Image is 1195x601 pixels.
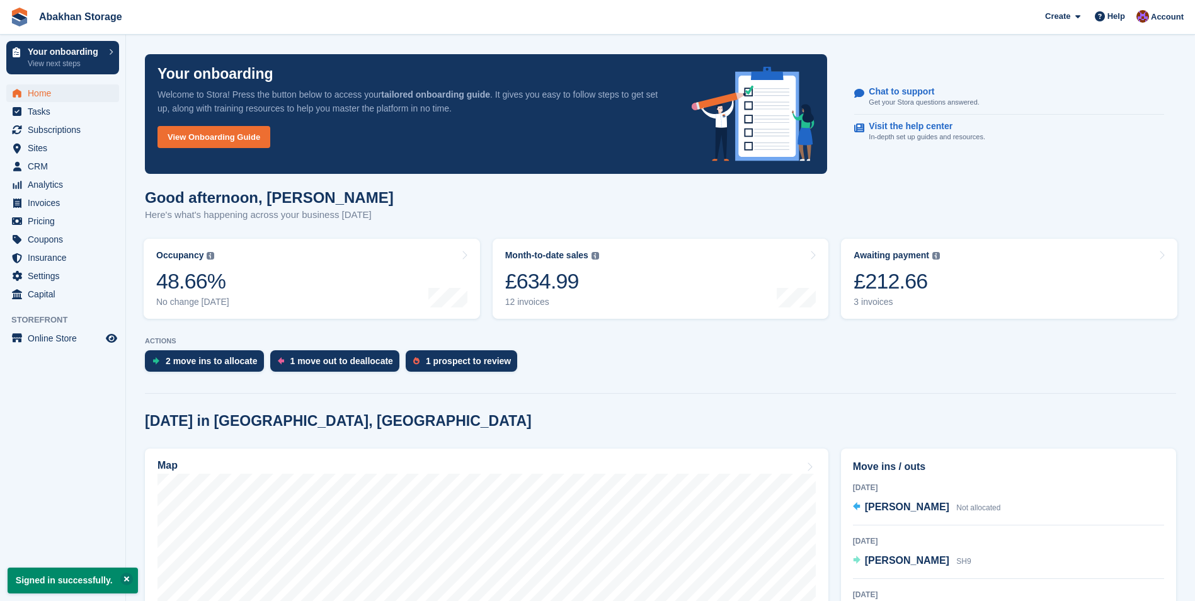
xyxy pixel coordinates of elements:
span: Insurance [28,249,103,266]
div: [DATE] [853,589,1164,600]
div: 12 invoices [505,297,599,307]
h2: Map [157,460,178,471]
p: Your onboarding [157,67,273,81]
a: menu [6,212,119,230]
img: move_outs_to_deallocate_icon-f764333ba52eb49d3ac5e1228854f67142a1ed5810a6f6cc68b1a99e826820c5.svg [278,357,284,365]
a: menu [6,121,119,139]
a: [PERSON_NAME] Not allocated [853,500,1001,516]
span: Not allocated [956,503,1000,512]
p: Your onboarding [28,47,103,56]
span: Tasks [28,103,103,120]
span: Settings [28,267,103,285]
div: 1 move out to deallocate [290,356,393,366]
a: menu [6,194,119,212]
span: [PERSON_NAME] [865,501,949,512]
a: Abakhan Storage [34,6,127,27]
p: Get your Stora questions answered. [869,97,979,108]
a: menu [6,249,119,266]
a: menu [6,157,119,175]
div: [DATE] [853,535,1164,547]
div: £634.99 [505,268,599,294]
a: menu [6,329,119,347]
div: Month-to-date sales [505,250,588,261]
div: 48.66% [156,268,229,294]
span: Pricing [28,212,103,230]
span: Storefront [11,314,125,326]
span: Invoices [28,194,103,212]
span: Help [1107,10,1125,23]
p: Visit the help center [869,121,975,132]
strong: tailored onboarding guide [381,89,490,100]
span: Capital [28,285,103,303]
a: menu [6,139,119,157]
a: Your onboarding View next steps [6,41,119,74]
a: menu [6,176,119,193]
a: menu [6,103,119,120]
span: Coupons [28,231,103,248]
img: icon-info-grey-7440780725fd019a000dd9b08b2336e03edf1995a4989e88bcd33f0948082b44.svg [592,252,599,260]
div: Awaiting payment [854,250,929,261]
a: View Onboarding Guide [157,126,270,148]
p: View next steps [28,58,103,69]
span: Home [28,84,103,102]
a: menu [6,267,119,285]
div: 1 prospect to review [426,356,511,366]
a: Visit the help center In-depth set up guides and resources. [854,115,1164,149]
span: Online Store [28,329,103,347]
div: 2 move ins to allocate [166,356,258,366]
a: 2 move ins to allocate [145,350,270,378]
span: [PERSON_NAME] [865,555,949,566]
h1: Good afternoon, [PERSON_NAME] [145,189,394,206]
img: icon-info-grey-7440780725fd019a000dd9b08b2336e03edf1995a4989e88bcd33f0948082b44.svg [207,252,214,260]
img: icon-info-grey-7440780725fd019a000dd9b08b2336e03edf1995a4989e88bcd33f0948082b44.svg [932,252,940,260]
span: Analytics [28,176,103,193]
span: Account [1151,11,1184,23]
p: Chat to support [869,86,969,97]
a: menu [6,231,119,248]
div: £212.66 [854,268,940,294]
h2: Move ins / outs [853,459,1164,474]
span: Create [1045,10,1070,23]
p: Here's what's happening across your business [DATE] [145,208,394,222]
div: [DATE] [853,482,1164,493]
a: Awaiting payment £212.66 3 invoices [841,239,1177,319]
a: menu [6,84,119,102]
span: CRM [28,157,103,175]
div: No change [DATE] [156,297,229,307]
a: menu [6,285,119,303]
p: ACTIONS [145,337,1176,345]
span: SH9 [956,557,971,566]
img: move_ins_to_allocate_icon-fdf77a2bb77ea45bf5b3d319d69a93e2d87916cf1d5bf7949dd705db3b84f3ca.svg [152,357,159,365]
a: 1 prospect to review [406,350,523,378]
div: Occupancy [156,250,203,261]
img: onboarding-info-6c161a55d2c0e0a8cae90662b2fe09162a5109e8cc188191df67fb4f79e88e88.svg [692,67,815,161]
img: William Abakhan [1136,10,1149,23]
a: Occupancy 48.66% No change [DATE] [144,239,480,319]
div: 3 invoices [854,297,940,307]
a: [PERSON_NAME] SH9 [853,553,971,570]
img: stora-icon-8386f47178a22dfd0bd8f6a31ec36ba5ce8667c1dd55bd0f319d3a0aa187defe.svg [10,8,29,26]
a: Chat to support Get your Stora questions answered. [854,80,1164,115]
p: Welcome to Stora! Press the button below to access your . It gives you easy to follow steps to ge... [157,88,672,115]
span: Sites [28,139,103,157]
p: In-depth set up guides and resources. [869,132,985,142]
a: 1 move out to deallocate [270,350,406,378]
h2: [DATE] in [GEOGRAPHIC_DATA], [GEOGRAPHIC_DATA] [145,413,532,430]
a: Preview store [104,331,119,346]
span: Subscriptions [28,121,103,139]
p: Signed in successfully. [8,568,138,593]
a: Month-to-date sales £634.99 12 invoices [493,239,829,319]
img: prospect-51fa495bee0391a8d652442698ab0144808aea92771e9ea1ae160a38d050c398.svg [413,357,420,365]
